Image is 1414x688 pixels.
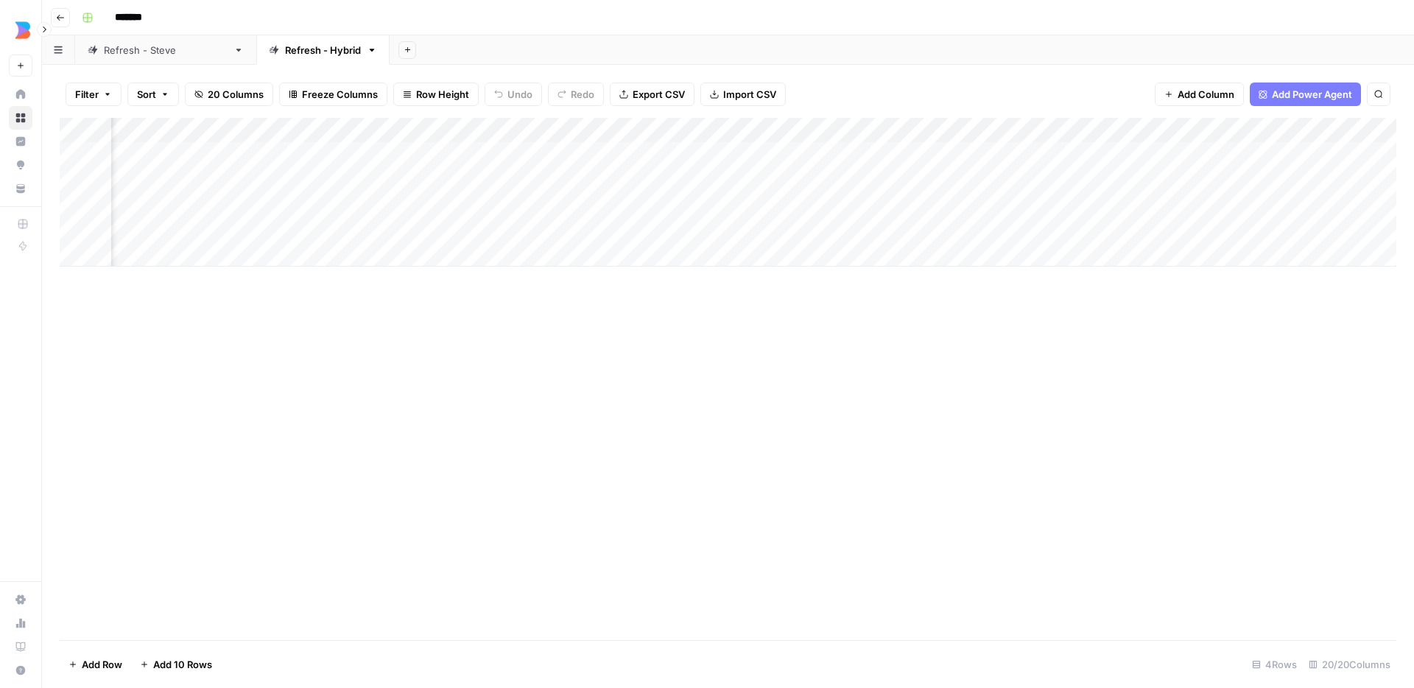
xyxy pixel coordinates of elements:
div: Refresh - [PERSON_NAME] [104,43,228,57]
button: Sort [127,83,179,106]
button: Redo [548,83,604,106]
button: Filter [66,83,122,106]
a: Your Data [9,177,32,200]
button: Help + Support [9,659,32,682]
span: 20 Columns [208,87,264,102]
span: Export CSV [633,87,685,102]
a: Learning Hub [9,635,32,659]
button: Add 10 Rows [131,653,221,676]
a: Settings [9,588,32,611]
span: Add Row [82,657,122,672]
a: Usage [9,611,32,635]
button: Freeze Columns [279,83,387,106]
a: Refresh - [PERSON_NAME] [75,35,256,65]
span: Undo [507,87,532,102]
button: Row Height [393,83,479,106]
div: 20/20 Columns [1303,653,1396,676]
span: Add Power Agent [1272,87,1352,102]
button: Add Row [60,653,131,676]
button: Undo [485,83,542,106]
span: Add 10 Rows [153,657,212,672]
button: 20 Columns [185,83,273,106]
button: Add Column [1155,83,1244,106]
span: Filter [75,87,99,102]
a: Opportunities [9,153,32,177]
div: 4 Rows [1246,653,1303,676]
span: Freeze Columns [302,87,378,102]
button: Export CSV [610,83,694,106]
button: Import CSV [700,83,786,106]
span: Row Height [416,87,469,102]
a: Insights [9,130,32,153]
a: Refresh - Hybrid [256,35,390,65]
span: Redo [571,87,594,102]
span: Add Column [1178,87,1234,102]
span: Import CSV [723,87,776,102]
div: Refresh - Hybrid [285,43,361,57]
button: Workspace: Builder.io [9,12,32,49]
span: Sort [137,87,156,102]
a: Home [9,83,32,106]
img: Builder.io Logo [9,17,35,43]
button: Add Power Agent [1250,83,1361,106]
a: Browse [9,106,32,130]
